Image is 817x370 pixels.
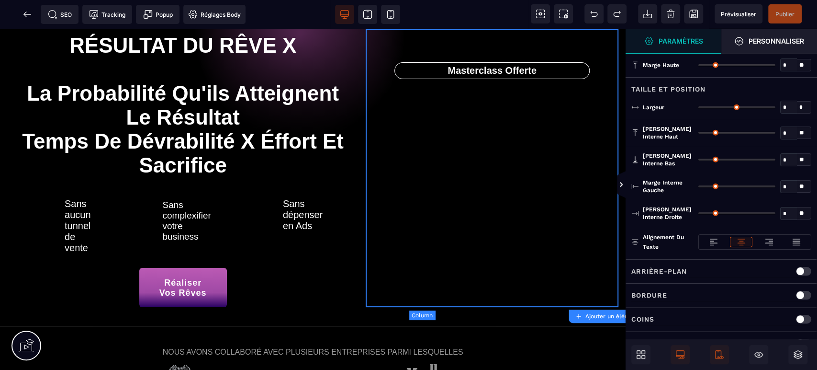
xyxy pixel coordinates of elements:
span: Ouvrir les blocs [631,345,650,364]
span: Prévisualiser [721,11,756,18]
p: Alignement du texte [631,232,694,252]
span: Voir bureau [335,5,354,24]
span: SEO [48,10,72,19]
span: Tracking [89,10,125,19]
span: Marge haute [643,61,679,69]
span: Afficher le desktop [671,345,690,364]
span: Voir tablette [358,5,377,24]
span: [PERSON_NAME] interne haut [643,125,694,140]
span: Enregistrer [684,4,703,23]
span: Métadata SEO [41,5,78,24]
b: Masterclass Offerte [448,36,537,47]
span: NOUS AVONS COLLABORÉ AVEC PLUSIEURS ENTREPRISES PARMI LESQUELLES [163,319,463,327]
div: Taille et position [626,77,817,95]
p: Arrière-plan [631,266,687,277]
h2: Sans complexifier votre business [162,171,211,213]
p: Coins [631,313,654,325]
span: Aperçu [715,4,762,23]
strong: Paramètres [659,37,703,45]
span: Ouvrir le gestionnaire de styles [721,29,817,54]
p: Bordure [631,289,667,301]
span: Afficher le mobile [710,345,729,364]
span: Créer une alerte modale [136,5,179,24]
span: Rétablir [607,4,627,23]
h2: Sans dépenser en Ads [283,170,323,203]
span: Publier [775,11,795,18]
span: Voir mobile [381,5,400,24]
span: Masquer le bloc [749,345,768,364]
span: [PERSON_NAME] interne droite [643,206,694,221]
span: Marge interne gauche [643,179,694,194]
span: Largeur [643,104,664,111]
strong: Personnaliser [749,37,804,45]
h2: Sans aucun tunnel de vente [65,170,90,225]
img: ff9a117cf1a4228c3ccc2802b9461d6c_image_34.png [166,335,459,364]
p: Ombre [631,337,658,349]
button: Ajouter un élément [569,310,645,323]
span: Favicon [183,5,246,24]
span: [PERSON_NAME] interne bas [643,152,694,167]
span: Afficher les vues [626,171,635,199]
span: Nettoyage [661,4,680,23]
span: Capture d'écran [554,4,573,23]
span: Enregistrer le contenu [768,4,802,23]
strong: Ajouter un élément [585,313,639,320]
span: Réglages Body [188,10,241,19]
span: Voir les composants [531,4,550,23]
span: Ouvrir les calques [788,345,807,364]
span: Défaire [584,4,604,23]
span: Retour [18,5,37,24]
span: Code de suivi [82,5,132,24]
span: Ouvrir le gestionnaire de styles [626,29,721,54]
span: Popup [143,10,173,19]
span: Importer [638,4,657,23]
button: Réaliser Vos Rêves [139,239,227,278]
